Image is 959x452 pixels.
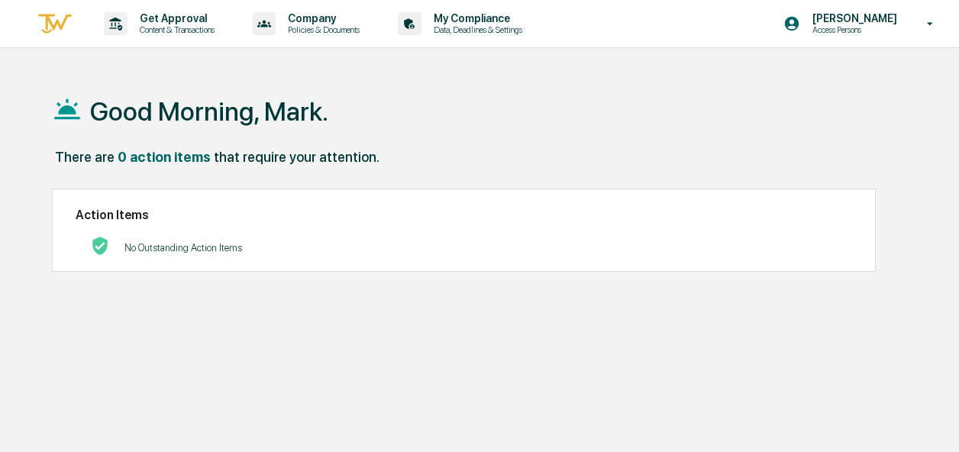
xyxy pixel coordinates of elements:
[421,24,530,35] p: Data, Deadlines & Settings
[128,12,222,24] p: Get Approval
[55,149,115,165] div: There are
[421,12,530,24] p: My Compliance
[91,237,109,255] img: No Actions logo
[276,24,367,35] p: Policies & Documents
[118,149,211,165] div: 0 action items
[128,24,222,35] p: Content & Transactions
[90,96,328,127] h1: Good Morning, Mark.
[124,242,242,253] p: No Outstanding Action Items
[800,24,905,35] p: Access Persons
[800,12,905,24] p: [PERSON_NAME]
[76,208,852,222] h2: Action Items
[37,11,73,37] img: logo
[276,12,367,24] p: Company
[214,149,379,165] div: that require your attention.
